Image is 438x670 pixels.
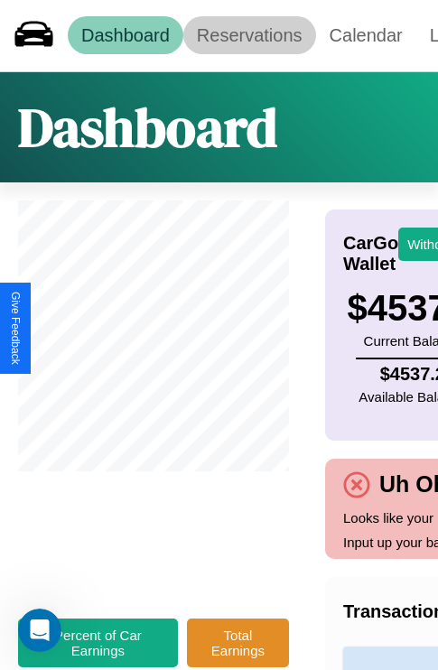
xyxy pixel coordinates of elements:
[18,619,178,667] button: Percent of Car Earnings
[9,292,22,365] div: Give Feedback
[187,619,289,667] button: Total Earnings
[18,609,61,652] iframe: Intercom live chat
[68,16,183,54] a: Dashboard
[183,16,316,54] a: Reservations
[18,90,277,164] h1: Dashboard
[316,16,416,54] a: Calendar
[343,233,398,275] h4: CarGo Wallet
